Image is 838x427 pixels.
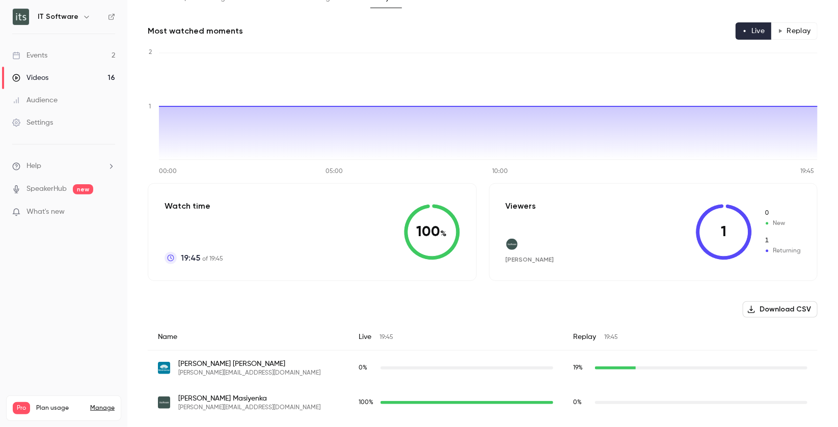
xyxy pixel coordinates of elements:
[764,209,801,218] span: New
[26,184,67,194] a: SpeakerHub
[12,73,48,83] div: Videos
[90,404,115,412] a: Manage
[148,324,349,351] div: Name
[73,184,93,194] span: new
[359,363,375,373] span: Live watch time
[359,398,375,407] span: Live watch time
[563,324,818,351] div: Replay
[12,95,58,105] div: Audience
[158,396,170,409] img: itsoftware.se
[148,351,818,386] div: thomas.gustavsson@motala.se
[506,256,554,263] span: [PERSON_NAME]
[178,404,320,412] span: [PERSON_NAME][EMAIL_ADDRESS][DOMAIN_NAME]
[178,393,320,404] span: [PERSON_NAME] Masiyenka
[26,161,41,172] span: Help
[771,22,818,40] button: Replay
[743,301,818,318] button: Download CSV
[349,324,563,351] div: Live
[574,363,590,373] span: Replay watch time
[148,385,818,420] div: tanya.masiyenka@itsoftware.se
[181,252,223,264] p: of 19:45
[178,359,320,369] span: [PERSON_NAME] [PERSON_NAME]
[103,208,115,217] iframe: Noticeable Trigger
[38,12,78,22] h6: IT Software
[574,400,582,406] span: 0 %
[493,168,508,175] tspan: 10:00
[26,207,65,217] span: What's new
[149,104,151,110] tspan: 1
[736,22,772,40] button: Live
[801,168,815,175] tspan: 19:45
[605,334,618,340] span: 19:45
[181,252,200,264] span: 19:45
[158,362,170,374] img: motala.se
[12,50,47,61] div: Events
[12,118,53,128] div: Settings
[178,369,320,377] span: [PERSON_NAME][EMAIL_ADDRESS][DOMAIN_NAME]
[764,219,801,228] span: New
[326,168,343,175] tspan: 05:00
[764,246,801,255] span: Returning
[574,398,590,407] span: Replay watch time
[13,9,29,25] img: IT Software
[13,402,30,414] span: Pro
[149,49,152,55] tspan: 2
[764,236,801,245] span: Returning
[380,334,394,340] span: 19:45
[574,365,583,371] span: 19 %
[506,239,518,250] img: itsoftware.se
[359,365,368,371] span: 0 %
[359,400,374,406] span: 100 %
[165,200,223,212] p: Watch time
[36,404,84,412] span: Plan usage
[506,200,536,212] p: Viewers
[12,161,115,172] li: help-dropdown-opener
[148,25,243,37] h2: Most watched moments
[159,168,177,175] tspan: 00:00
